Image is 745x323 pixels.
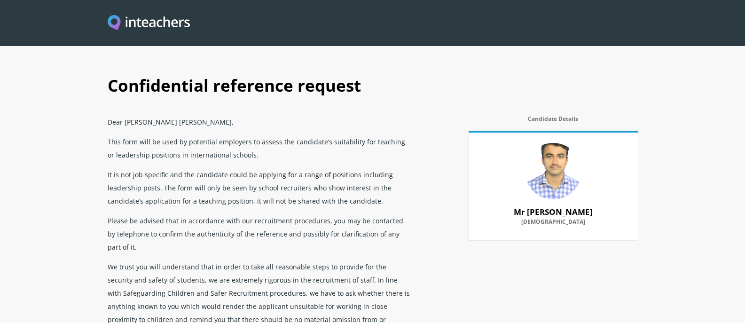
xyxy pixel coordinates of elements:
p: This form will be used by potential employers to assess the candidate’s suitability for teaching ... [108,132,412,165]
img: Inteachers [108,15,190,32]
p: Please be advised that in accordance with our recruitment procedures, you may be contacted by tel... [108,211,412,257]
label: Candidate Details [469,116,638,128]
label: [DEMOGRAPHIC_DATA] [480,219,627,231]
h1: Confidential reference request [108,66,638,112]
p: It is not job specific and the candidate could be applying for a range of positions including lea... [108,165,412,211]
img: 79685 [525,143,581,199]
p: Dear [PERSON_NAME] [PERSON_NAME], [108,112,412,132]
strong: Mr [PERSON_NAME] [514,206,593,217]
a: Visit this site's homepage [108,15,190,32]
